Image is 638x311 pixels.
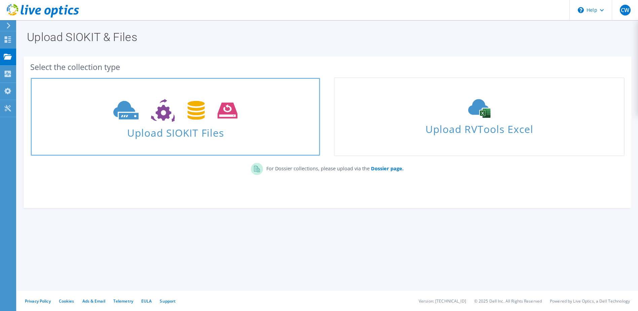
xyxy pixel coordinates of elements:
span: Upload SIOKIT Files [31,124,320,138]
svg: \n [578,7,584,13]
div: Select the collection type [30,63,625,71]
b: Dossier page. [371,165,404,172]
a: Upload SIOKIT Files [30,77,321,156]
li: © 2025 Dell Inc. All Rights Reserved [474,298,542,304]
a: EULA [141,298,152,304]
li: Version: [TECHNICAL_ID] [419,298,466,304]
p: For Dossier collections, please upload via the [263,163,404,172]
span: Upload RVTools Excel [335,120,624,135]
a: Ads & Email [82,298,105,304]
a: Dossier page. [370,165,404,172]
a: Support [160,298,176,304]
span: CW [620,5,631,15]
a: Telemetry [113,298,133,304]
h1: Upload SIOKIT & Files [27,31,625,43]
a: Upload RVTools Excel [334,77,624,156]
li: Powered by Live Optics, a Dell Technology [550,298,630,304]
a: Cookies [59,298,74,304]
a: Privacy Policy [25,298,51,304]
